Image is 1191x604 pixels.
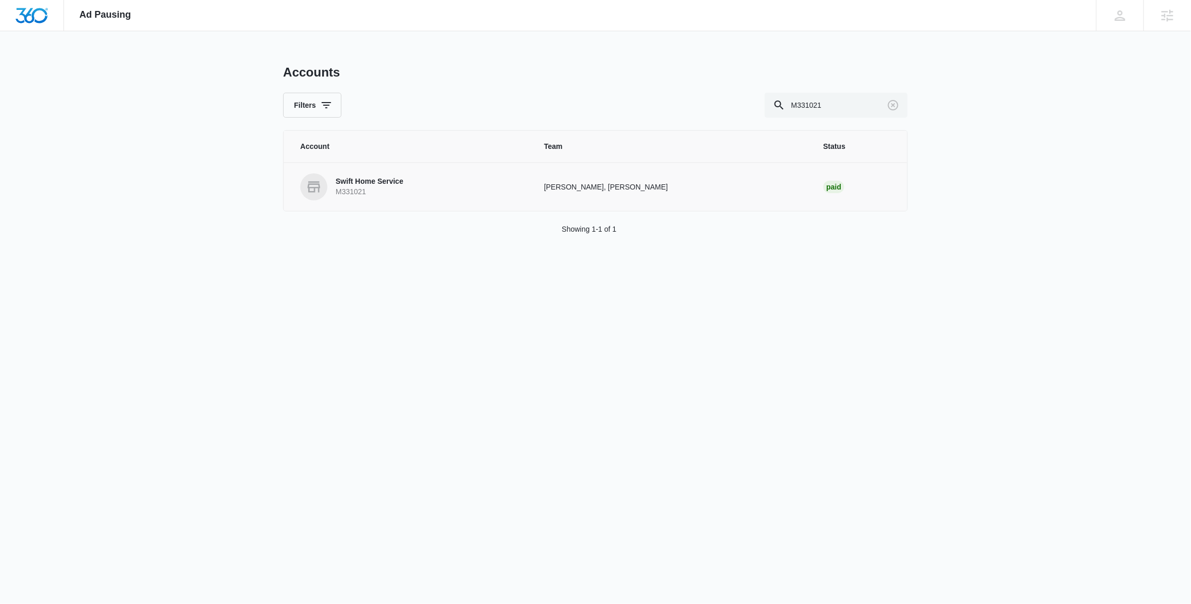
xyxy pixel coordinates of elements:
div: Paid [823,181,845,193]
button: Clear [885,97,902,114]
span: Account [300,141,519,152]
input: Search By Account Number [765,93,908,118]
button: Filters [283,93,341,118]
p: Showing 1-1 of 1 [562,224,616,235]
p: Swift Home Service [336,177,403,187]
span: Ad Pausing [80,9,131,20]
h1: Accounts [283,65,340,80]
span: Status [823,141,891,152]
p: M331021 [336,187,403,197]
a: Swift Home ServiceM331021 [300,173,519,200]
span: Team [544,141,798,152]
p: [PERSON_NAME], [PERSON_NAME] [544,182,798,193]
